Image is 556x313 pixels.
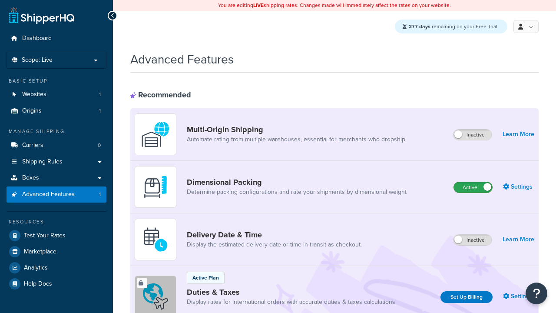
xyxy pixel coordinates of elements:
a: Test Your Rates [7,228,106,243]
span: remaining on your Free Trial [409,23,497,30]
a: Delivery Date & Time [187,230,362,240]
div: Recommended [130,90,191,100]
span: 1 [99,107,101,115]
label: Inactive [453,130,492,140]
a: Dimensional Packing [187,177,407,187]
a: Websites1 [7,87,106,103]
span: Help Docs [24,280,52,288]
b: LIVE [253,1,264,9]
a: Learn More [503,128,534,140]
span: 1 [99,91,101,98]
a: Dashboard [7,30,106,47]
a: Multi-Origin Shipping [187,125,405,134]
span: Origins [22,107,42,115]
span: Test Your Rates [24,232,66,240]
span: Analytics [24,264,48,272]
strong: 277 days [409,23,430,30]
span: Websites [22,91,46,98]
label: Inactive [453,235,492,245]
li: Websites [7,87,106,103]
a: Display rates for international orders with accurate duties & taxes calculations [187,298,395,306]
a: Advanced Features1 [7,186,106,203]
img: WatD5o0RtDAAAAAElFTkSuQmCC [140,119,171,150]
a: Help Docs [7,276,106,292]
button: Open Resource Center [526,283,547,304]
a: Settings [503,290,534,303]
a: Boxes [7,170,106,186]
p: Active Plan [192,274,219,282]
li: Advanced Features [7,186,106,203]
a: Automate rating from multiple warehouses, essential for merchants who dropship [187,135,405,144]
span: Boxes [22,174,39,182]
div: Basic Setup [7,77,106,85]
span: Advanced Features [22,191,75,198]
a: Origins1 [7,103,106,119]
span: Shipping Rules [22,158,63,166]
a: Analytics [7,260,106,276]
label: Active [454,182,492,193]
span: 0 [98,142,101,149]
a: Determine packing configurations and rate your shipments by dimensional weight [187,188,407,196]
span: Carriers [22,142,43,149]
div: Manage Shipping [7,128,106,135]
img: gfkeb5ejjkALwAAAABJRU5ErkJggg== [140,224,171,255]
a: Settings [503,181,534,193]
a: Display the estimated delivery date or time in transit as checkout. [187,240,362,249]
a: Duties & Taxes [187,287,395,297]
a: Carriers0 [7,137,106,153]
span: 1 [99,191,101,198]
li: Carriers [7,137,106,153]
li: Origins [7,103,106,119]
img: DTVBYsAAAAAASUVORK5CYII= [140,172,171,202]
a: Set Up Billing [440,291,493,303]
h1: Advanced Features [130,51,234,68]
a: Marketplace [7,244,106,260]
a: Learn More [503,233,534,246]
span: Scope: Live [22,57,53,64]
div: Resources [7,218,106,226]
a: Shipping Rules [7,154,106,170]
span: Dashboard [22,35,52,42]
span: Marketplace [24,248,56,256]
